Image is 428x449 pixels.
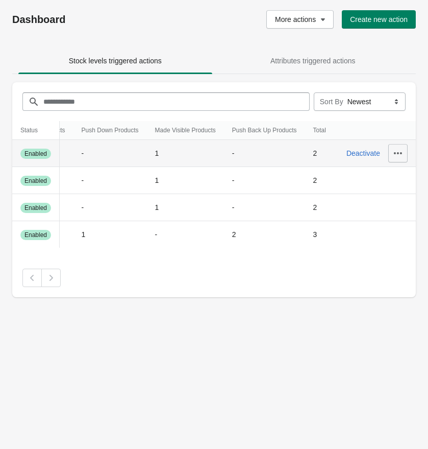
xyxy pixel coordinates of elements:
[147,221,224,248] td: -
[224,121,305,140] th: Push Back Up Products
[73,221,147,248] td: 1
[24,150,47,158] span: Enabled
[147,121,224,140] th: Made Visible Products
[305,167,334,194] td: 2
[12,13,162,26] h1: Dashboard
[305,221,334,248] td: 3
[350,15,408,23] span: Create new action
[73,121,147,140] th: Push Down Products
[147,194,224,221] td: 1
[73,194,147,221] td: -
[275,15,316,23] span: More actions
[224,194,305,221] td: -
[342,144,384,162] button: Deactivate
[24,204,47,212] span: Enabled
[147,167,224,194] td: 1
[73,167,147,194] td: -
[224,221,305,248] td: 2
[266,10,334,29] button: More actions
[24,231,47,239] span: Enabled
[346,149,380,157] span: Deactivate
[305,140,334,167] td: 2
[224,167,305,194] td: -
[147,140,224,167] td: 1
[22,269,406,287] nav: Pagination
[305,121,334,140] th: Total
[24,177,47,185] span: Enabled
[270,57,356,65] span: Attributes triggered actions
[305,194,334,221] td: 2
[69,57,162,65] span: Stock levels triggered actions
[342,10,416,29] button: Create new action
[12,121,59,140] th: Status
[73,140,147,167] td: -
[224,140,305,167] td: -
